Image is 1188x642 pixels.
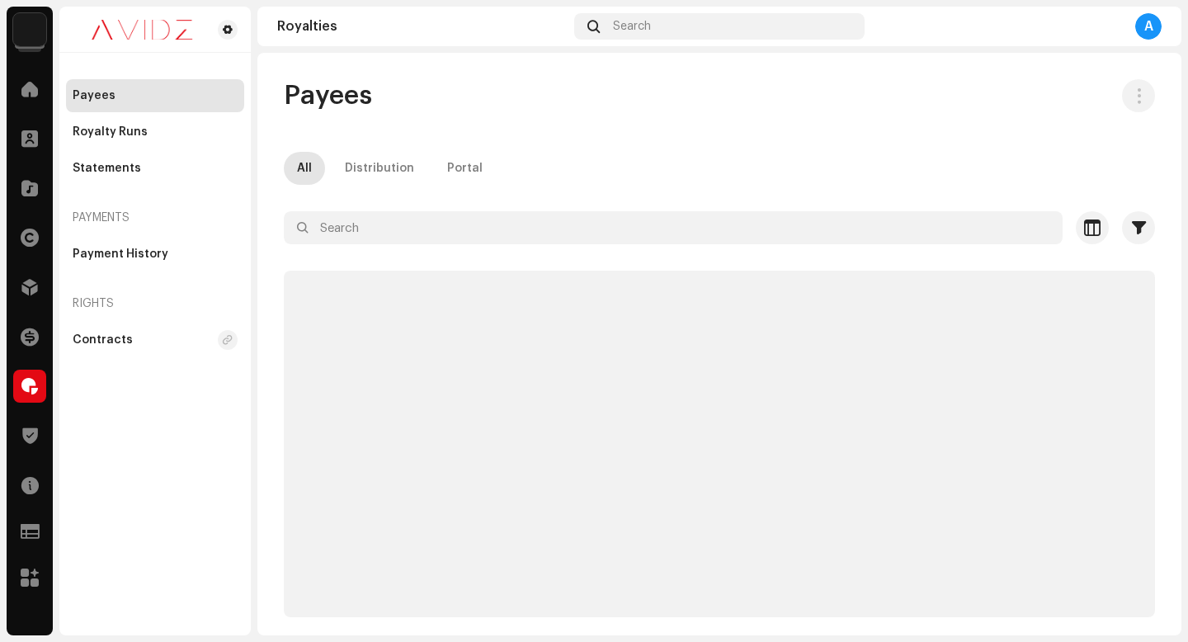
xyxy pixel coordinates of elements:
img: 10d72f0b-d06a-424f-aeaa-9c9f537e57b6 [13,13,46,46]
re-a-nav-header: Payments [66,198,244,238]
span: Payees [284,79,372,112]
span: Search [613,20,651,33]
img: 0c631eef-60b6-411a-a233-6856366a70de [73,20,211,40]
input: Search [284,211,1063,244]
div: Royalty Runs [73,125,148,139]
re-m-nav-item: Contracts [66,323,244,356]
re-m-nav-item: Royalty Runs [66,116,244,149]
div: All [297,152,312,185]
div: Portal [447,152,483,185]
div: Statements [73,162,141,175]
re-m-nav-item: Payment History [66,238,244,271]
div: Distribution [345,152,414,185]
div: Royalties [277,20,568,33]
div: A [1135,13,1162,40]
re-m-nav-item: Statements [66,152,244,185]
div: Payees [73,89,115,102]
re-m-nav-item: Payees [66,79,244,112]
re-a-nav-header: Rights [66,284,244,323]
div: Contracts [73,333,133,347]
div: Payment History [73,248,168,261]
